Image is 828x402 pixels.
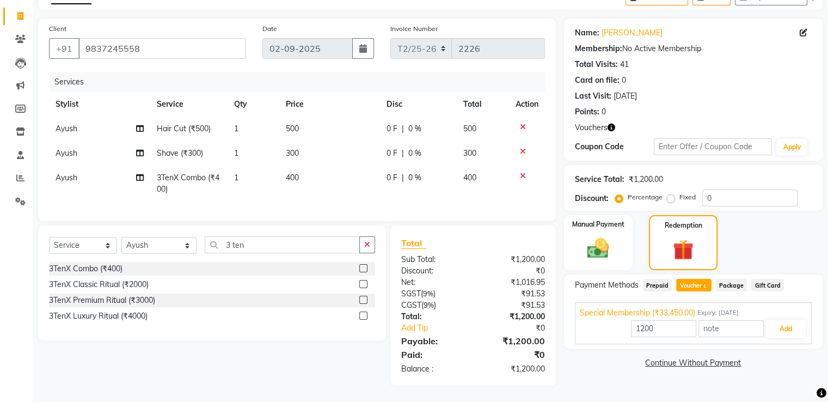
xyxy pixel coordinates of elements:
[575,174,624,185] div: Service Total:
[620,59,629,70] div: 41
[486,322,553,334] div: ₹0
[575,59,618,70] div: Total Visits:
[575,279,639,291] span: Payment Methods
[150,92,228,117] th: Service
[157,148,203,158] span: Shave (₹300)
[49,263,122,275] div: 3TenX Combo (₹400)
[702,283,708,290] span: 1
[286,173,299,182] span: 400
[566,357,820,369] a: Continue Without Payment
[473,300,553,311] div: ₹91.53
[457,92,509,117] th: Total
[575,43,812,54] div: No Active Membership
[157,124,211,133] span: Hair Cut (₹500)
[78,38,246,59] input: Search by Name/Mobile/Email/Code
[56,124,77,133] span: Ayush
[393,348,473,361] div: Paid:
[628,192,663,202] label: Percentage
[575,90,611,102] div: Last Visit:
[50,72,553,92] div: Services
[393,254,473,265] div: Sub Total:
[205,236,359,253] input: Search or Scan
[49,24,66,34] label: Client
[234,148,238,158] span: 1
[56,148,77,158] span: Ayush
[654,138,772,155] input: Enter Offer / Coupon Code
[390,24,438,34] label: Invoice Number
[614,90,637,102] div: [DATE]
[629,174,663,185] div: ₹1,200.00
[509,92,545,117] th: Action
[279,92,380,117] th: Price
[463,124,476,133] span: 500
[473,334,553,348] div: ₹1,200.00
[234,173,238,182] span: 1
[401,300,421,310] span: CGST
[473,254,553,265] div: ₹1,200.00
[463,148,476,158] span: 300
[572,220,624,229] label: Manual Payment
[580,236,616,261] img: _cash.svg
[393,363,473,375] div: Balance :
[473,311,553,322] div: ₹1,200.00
[402,172,404,184] span: |
[234,124,238,133] span: 1
[575,43,622,54] div: Membership:
[580,307,695,319] span: Special Membership (₹33,450.00)
[643,279,672,291] span: Prepaid
[473,363,553,375] div: ₹1,200.00
[157,173,219,194] span: 3TenX Combo (₹400)
[49,310,148,322] div: 3TenX Luxury Ritual (₹4000)
[766,320,806,338] button: Add
[262,24,277,34] label: Date
[575,106,599,118] div: Points:
[676,279,711,291] span: Voucher
[286,124,299,133] span: 500
[698,320,764,337] input: note
[393,311,473,322] div: Total:
[575,27,599,39] div: Name:
[473,265,553,277] div: ₹0
[631,320,696,337] input: Amount
[49,279,149,290] div: 3TenX Classic Ritual (₹2000)
[380,92,457,117] th: Disc
[401,289,421,299] span: SGST
[393,265,473,277] div: Discount:
[666,237,700,263] img: _gift.svg
[393,277,473,288] div: Net:
[575,193,609,204] div: Discount:
[697,308,739,318] span: Expiry: [DATE]
[393,322,486,334] a: Add Tip
[602,106,606,118] div: 0
[424,301,434,309] span: 9%
[602,27,663,39] a: [PERSON_NAME]
[473,277,553,288] div: ₹1,016.95
[387,148,397,159] span: 0 F
[393,334,473,348] div: Payable:
[387,123,397,135] span: 0 F
[49,92,150,117] th: Stylist
[393,300,473,311] div: ( )
[393,288,473,300] div: ( )
[402,148,404,159] span: |
[575,75,620,86] div: Card on file:
[408,123,421,135] span: 0 %
[286,148,299,158] span: 300
[408,172,421,184] span: 0 %
[473,348,553,361] div: ₹0
[751,279,784,291] span: Gift Card
[575,141,654,153] div: Coupon Code
[402,123,404,135] span: |
[387,172,397,184] span: 0 F
[408,148,421,159] span: 0 %
[716,279,747,291] span: Package
[776,139,807,155] button: Apply
[228,92,279,117] th: Qty
[473,288,553,300] div: ₹91.53
[679,192,696,202] label: Fixed
[49,38,79,59] button: +91
[665,221,702,230] label: Redemption
[463,173,476,182] span: 400
[49,295,155,306] div: 3TenX Premium Ritual (₹3000)
[56,173,77,182] span: Ayush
